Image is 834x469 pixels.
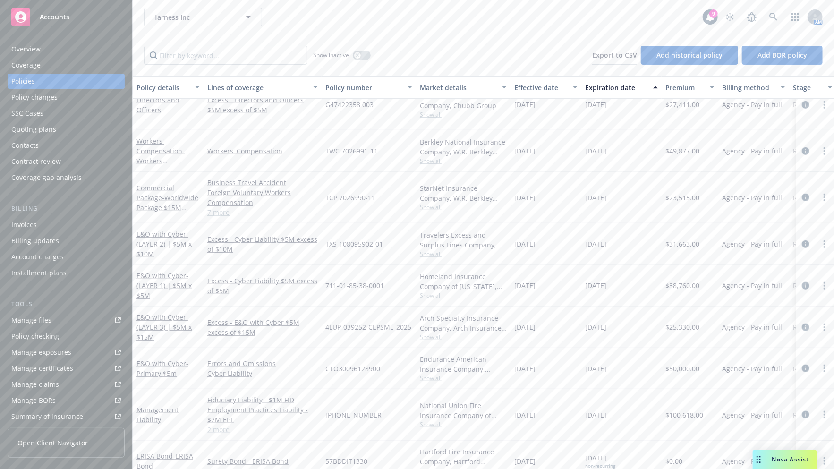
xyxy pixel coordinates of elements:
span: - (LAYER 1) | $5M x $5M [136,271,192,300]
a: E&O with Cyber [136,230,192,258]
a: Policy changes [8,90,125,105]
a: Directors and Officers [136,95,179,114]
a: Account charges [8,249,125,264]
div: Hartford Fire Insurance Company, Hartford Insurance Group [420,447,507,467]
div: Coverage gap analysis [11,170,82,185]
div: Billing updates [11,233,59,248]
span: Show all [420,250,507,258]
a: circleInformation [800,363,811,374]
span: - (LAYER 3) | $5M x $15M [136,313,192,341]
span: [DATE] [585,364,606,374]
span: $49,877.00 [665,146,699,156]
a: Coverage gap analysis [8,170,125,185]
span: Agency - Pay in full [722,456,782,466]
div: Homeland Insurance Company of [US_STATE], Intact Insurance [420,272,507,291]
span: Show all [420,157,507,165]
a: Summary of insurance [8,409,125,424]
div: Premium [665,83,704,93]
div: 9 [709,9,718,18]
span: Nova Assist [772,455,809,463]
span: [DATE] [585,193,606,203]
div: StarNet Insurance Company, W.R. Berkley Corporation [420,183,507,203]
div: Stage [793,83,822,93]
div: Manage certificates [11,361,73,376]
span: [DATE] [514,456,536,466]
a: Foreign Voluntary Workers Compensation [207,188,318,207]
a: Cyber Liability [207,368,318,378]
div: Policy number [325,83,402,93]
span: Show all [420,291,507,299]
span: [DATE] [585,100,606,110]
a: more [819,409,830,420]
a: E&O with Cyber [136,271,192,300]
div: Endurance American Insurance Company, Sompo International [420,354,507,374]
a: Workers' Compensation [136,136,185,175]
a: Management Liability [136,405,179,424]
a: Policies [8,74,125,89]
a: Manage exposures [8,345,125,360]
span: [DATE] [585,239,606,249]
a: Manage certificates [8,361,125,376]
a: Manage BORs [8,393,125,408]
div: Coverage [11,58,41,73]
span: Show all [420,333,507,341]
a: more [819,455,830,467]
span: - (LAYER 2) | $5M x $10M [136,230,192,258]
a: Fiduciary Liability - $1M FID [207,395,318,405]
span: $31,663.00 [665,239,699,249]
button: Expiration date [581,76,662,99]
div: Tools [8,299,125,309]
span: Harness Inc [152,12,234,22]
a: more [819,280,830,291]
span: [DATE] [585,281,606,290]
span: Open Client Navigator [17,438,88,448]
a: circleInformation [800,409,811,420]
a: more [819,322,830,333]
div: Summary of insurance [11,409,83,424]
div: Expiration date [585,83,647,93]
span: Agency - Pay in full [722,100,782,110]
div: Manage BORs [11,393,56,408]
span: Accounts [40,13,69,21]
span: 57BDDIT1330 [325,456,367,466]
span: CTO30096128900 [325,364,380,374]
div: SSC Cases [11,106,43,121]
div: Travelers Excess and Surplus Lines Company, Travelers Insurance, Corvus Insurance (Travelers) [420,230,507,250]
span: TCP 7026990-11 [325,193,375,203]
a: circleInformation [800,280,811,291]
span: $27,411.00 [665,100,699,110]
span: $23,515.00 [665,193,699,203]
div: Arch Specialty Insurance Company, Arch Insurance Company, Coalition Insurance Solutions (MGA) [420,313,507,333]
button: Add BOR policy [742,46,823,65]
div: Manage files [11,313,51,328]
a: more [819,99,830,111]
div: Drag to move [753,450,765,469]
a: Coverage [8,58,125,73]
a: Search [764,8,783,26]
a: more [819,239,830,250]
div: Overview [11,42,41,57]
span: TXS-108095902-01 [325,239,383,249]
button: Policy number [322,76,416,99]
span: Show all [420,203,507,211]
a: circleInformation [800,145,811,157]
a: Contacts [8,138,125,153]
a: E&O with Cyber [136,313,192,341]
span: $25,330.00 [665,322,699,332]
span: Agency - Pay in full [722,281,782,290]
button: Lines of coverage [204,76,322,99]
div: Manage exposures [11,345,71,360]
div: Policy changes [11,90,58,105]
span: Add historical policy [656,51,723,60]
a: Invoices [8,217,125,232]
a: Excess - Directors and Officers $5M excess of $5M [207,95,318,115]
div: non-recurring [585,463,615,469]
a: Excess - Cyber Liability $5M excess of $10M [207,234,318,254]
a: Workers' Compensation [207,146,318,156]
span: [DATE] [514,281,536,290]
span: $0.00 [665,456,682,466]
span: Show all [420,374,507,382]
span: Agency - Pay in full [722,364,782,374]
span: G47422358 003 [325,100,374,110]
